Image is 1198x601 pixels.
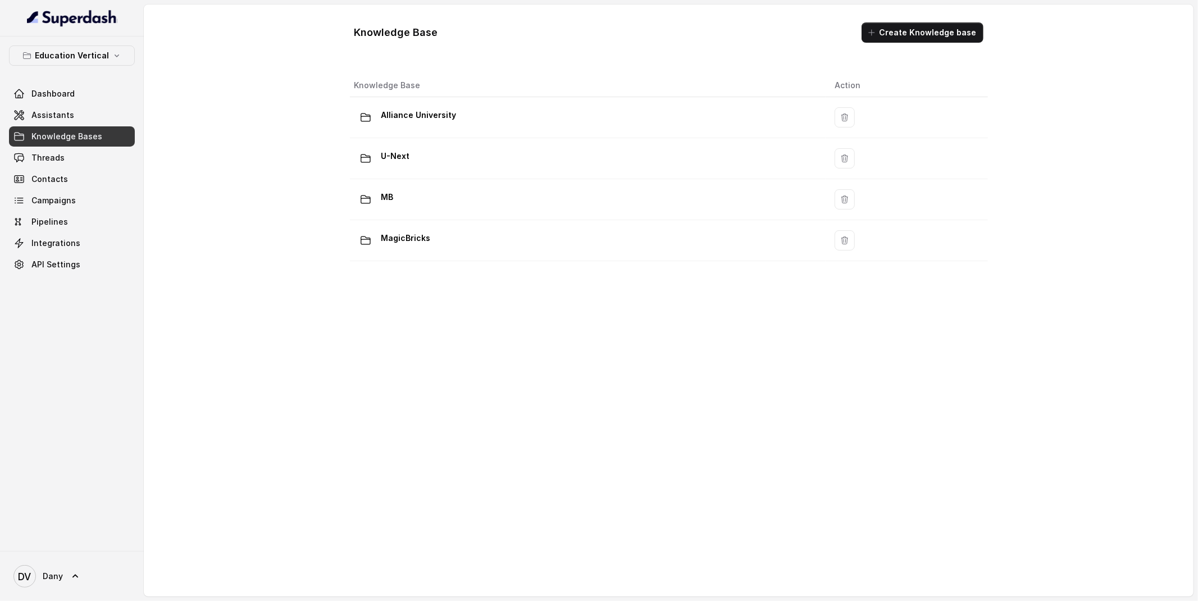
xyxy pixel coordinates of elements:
a: API Settings [9,254,135,275]
p: MagicBricks [381,229,431,247]
p: Alliance University [381,106,457,124]
a: Integrations [9,233,135,253]
button: Education Vertical [9,45,135,66]
a: Threads [9,148,135,168]
p: MB [381,188,394,206]
th: Knowledge Base [350,74,826,97]
h1: Knowledge Base [354,24,438,42]
span: Contacts [31,174,68,185]
a: Contacts [9,169,135,189]
a: Knowledge Bases [9,126,135,147]
th: Action [826,74,987,97]
span: Assistants [31,110,74,121]
a: Pipelines [9,212,135,232]
span: API Settings [31,259,80,270]
a: Dashboard [9,84,135,104]
text: DV [19,571,31,582]
span: Dashboard [31,88,75,99]
p: U-Next [381,147,410,165]
span: Dany [43,571,63,582]
span: Campaigns [31,195,76,206]
span: Pipelines [31,216,68,227]
span: Threads [31,152,65,163]
a: Assistants [9,105,135,125]
button: Create Knowledge base [862,22,983,43]
img: light.svg [27,9,117,27]
a: Campaigns [9,190,135,211]
span: Knowledge Bases [31,131,102,142]
p: Education Vertical [35,49,109,62]
a: Dany [9,561,135,592]
span: Integrations [31,238,80,249]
